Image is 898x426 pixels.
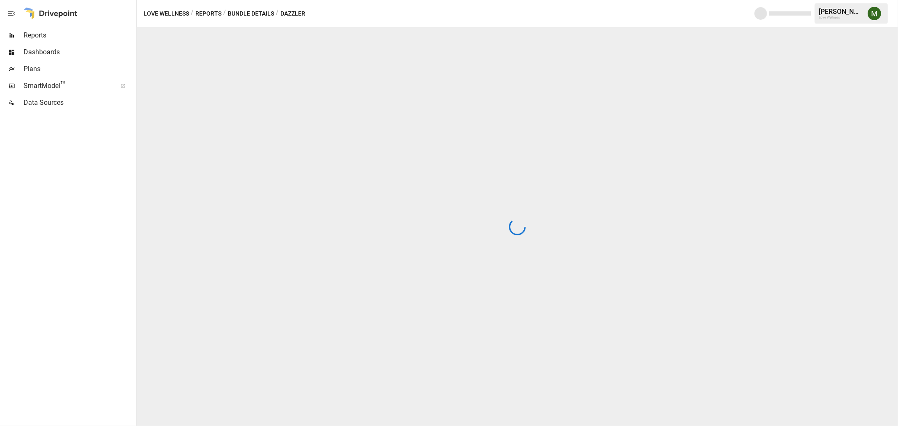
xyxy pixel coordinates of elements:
[24,30,135,40] span: Reports
[223,8,226,19] div: /
[24,64,135,74] span: Plans
[228,8,274,19] button: Bundle Details
[819,8,863,16] div: [PERSON_NAME]
[195,8,221,19] button: Reports
[24,47,135,57] span: Dashboards
[276,8,279,19] div: /
[863,2,886,25] button: Meredith Lacasse
[868,7,881,20] img: Meredith Lacasse
[144,8,189,19] button: Love Wellness
[24,98,135,108] span: Data Sources
[24,81,111,91] span: SmartModel
[819,16,863,19] div: Love Wellness
[191,8,194,19] div: /
[60,80,66,90] span: ™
